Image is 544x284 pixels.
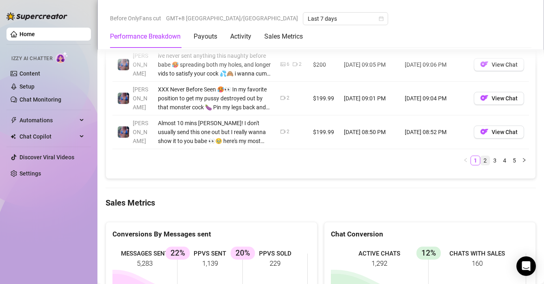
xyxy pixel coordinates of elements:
[400,48,469,82] td: [DATE] 09:06 PM
[474,97,524,103] a: OFView Chat
[19,154,74,160] a: Discover Viral Videos
[308,82,339,115] td: $199.99
[293,62,298,67] span: video-camera
[461,156,471,165] button: left
[461,156,471,165] li: Previous Page
[19,130,77,143] span: Chat Copilot
[474,92,524,105] button: OFView Chat
[264,32,303,41] div: Sales Metrics
[281,129,285,134] span: video-camera
[308,115,339,149] td: $199.99
[19,96,61,103] a: Chat Monitoring
[230,32,251,41] div: Activity
[19,70,40,77] a: Content
[471,156,480,165] a: 1
[308,13,383,25] span: Last 7 days
[11,117,17,124] span: thunderbolt
[339,115,400,149] td: [DATE] 08:50 PM
[379,16,384,21] span: calendar
[481,156,490,165] a: 2
[158,85,271,112] div: XXX Never Before Seen 🥵👀 In my favorite position to get my pussy destroyed out by that monster co...
[480,94,488,102] img: OF
[492,95,518,102] span: View Chat
[110,12,161,24] span: Before OnlyFans cut
[339,82,400,115] td: [DATE] 09:01 PM
[110,32,181,41] div: Performance Breakdown
[11,134,16,139] img: Chat Copilot
[287,94,289,102] div: 2
[6,12,67,20] img: logo-BBDzfeDw.svg
[480,60,488,68] img: OF
[158,119,271,145] div: Almost 10 mins [PERSON_NAME]! I don't usually send this one out but I really wanna show it to you...
[500,156,509,165] li: 4
[463,158,468,163] span: left
[500,156,509,165] a: 4
[480,128,488,136] img: OF
[400,82,469,115] td: [DATE] 09:04 PM
[474,58,524,71] button: OFView Chat
[509,156,519,165] li: 5
[56,52,68,63] img: AI Chatter
[281,95,285,100] span: video-camera
[19,31,35,37] a: Home
[299,61,302,68] div: 2
[118,93,129,104] img: Jaylie
[516,256,536,276] div: Open Intercom Messenger
[166,12,298,24] span: GMT+8 [GEOGRAPHIC_DATA]/[GEOGRAPHIC_DATA]
[194,32,217,41] div: Payouts
[492,129,518,135] span: View Chat
[492,61,518,68] span: View Chat
[522,158,527,163] span: right
[112,229,311,240] div: Conversions By Messages sent
[133,86,148,111] span: [PERSON_NAME]
[287,128,289,136] div: 2
[471,156,480,165] li: 1
[133,120,148,144] span: [PERSON_NAME]
[400,115,469,149] td: [DATE] 08:52 PM
[11,55,52,63] span: Izzy AI Chatter
[158,51,271,78] div: ive never sent anything this naughty before babe 🥵 spreading both my holes, and longer vids to sa...
[490,156,499,165] a: 3
[490,156,500,165] li: 3
[308,48,339,82] td: $200
[106,197,536,208] h4: Sales Metrics
[510,156,519,165] a: 5
[281,62,285,67] span: picture
[339,48,400,82] td: [DATE] 09:05 PM
[19,114,77,127] span: Automations
[19,170,41,177] a: Settings
[287,61,289,68] div: 6
[19,83,35,90] a: Setup
[118,59,129,70] img: Jaylie
[474,63,524,69] a: OFView Chat
[474,126,524,139] button: OFView Chat
[133,52,148,77] span: [PERSON_NAME]
[480,156,490,165] li: 2
[474,130,524,137] a: OFView Chat
[519,156,529,165] li: Next Page
[118,126,129,138] img: Jaylie
[331,229,529,240] div: Chat Conversion
[519,156,529,165] button: right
